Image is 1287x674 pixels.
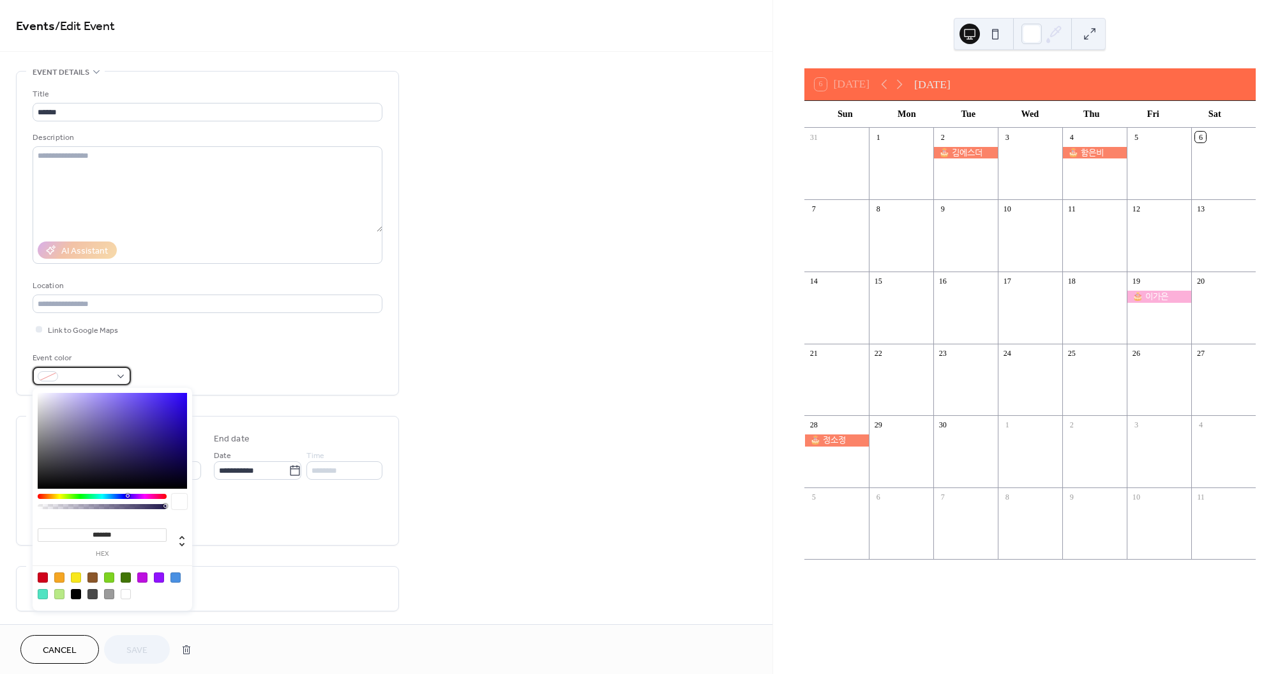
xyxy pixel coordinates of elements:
[876,101,937,127] div: Mon
[154,572,164,583] div: #9013FE
[16,14,55,39] a: Events
[43,644,77,657] span: Cancel
[214,449,231,463] span: Date
[104,572,114,583] div: #7ED321
[104,589,114,599] div: #9B9B9B
[808,348,819,358] div: 21
[1131,132,1141,142] div: 5
[1131,348,1141,358] div: 26
[873,276,884,287] div: 15
[1184,101,1246,127] div: Sat
[1131,491,1141,502] div: 10
[20,635,99,664] button: Cancel
[33,88,380,101] div: Title
[1122,101,1184,127] div: Fri
[38,589,48,599] div: #50E3C2
[937,348,948,358] div: 23
[1195,276,1206,287] div: 20
[55,14,115,39] span: / Edit Event
[804,434,869,446] div: 🎂 정소정
[1195,420,1206,431] div: 4
[1002,204,1012,215] div: 10
[873,348,884,358] div: 22
[937,276,948,287] div: 16
[54,589,64,599] div: #B8E986
[33,66,89,79] span: Event details
[1002,491,1012,502] div: 8
[1066,132,1077,142] div: 4
[1195,204,1206,215] div: 13
[306,449,324,463] span: Time
[38,551,167,558] label: hex
[808,420,819,431] div: 28
[54,572,64,583] div: #F5A623
[873,420,884,431] div: 29
[933,147,998,158] div: 🎂 김에스더
[937,132,948,142] div: 2
[170,572,181,583] div: #4A90E2
[33,351,128,365] div: Event color
[1002,348,1012,358] div: 24
[1002,276,1012,287] div: 17
[1066,420,1077,431] div: 2
[808,132,819,142] div: 31
[938,101,999,127] div: Tue
[121,572,131,583] div: #417505
[937,204,948,215] div: 9
[33,279,380,293] div: Location
[937,420,948,431] div: 30
[873,204,884,215] div: 8
[48,324,118,337] span: Link to Google Maps
[214,433,250,446] div: End date
[1195,132,1206,142] div: 6
[1061,101,1122,127] div: Thu
[873,132,884,142] div: 1
[1066,276,1077,287] div: 18
[1066,348,1077,358] div: 25
[808,204,819,215] div: 7
[815,101,876,127] div: Sun
[1131,420,1141,431] div: 3
[808,491,819,502] div: 5
[873,491,884,502] div: 6
[71,572,81,583] div: #F8E71C
[87,572,98,583] div: #8B572A
[33,131,380,144] div: Description
[914,76,951,93] div: [DATE]
[1195,491,1206,502] div: 11
[1131,276,1141,287] div: 19
[1066,204,1077,215] div: 11
[71,589,81,599] div: #000000
[999,101,1060,127] div: Wed
[1002,420,1012,431] div: 1
[137,572,147,583] div: #BD10E0
[1002,132,1012,142] div: 3
[1131,204,1141,215] div: 12
[121,589,131,599] div: #FFFFFF
[808,276,819,287] div: 14
[1195,348,1206,358] div: 27
[937,491,948,502] div: 7
[1127,291,1191,302] div: 🎂 이가은
[87,589,98,599] div: #4A4A4A
[38,572,48,583] div: #D0021B
[1062,147,1127,158] div: 🎂 함은비
[1066,491,1077,502] div: 9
